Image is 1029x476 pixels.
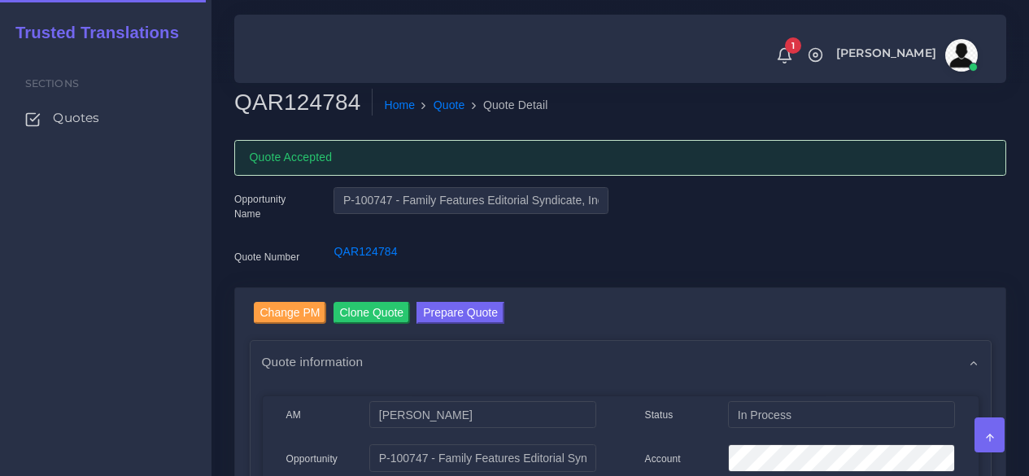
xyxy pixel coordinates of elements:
[53,109,99,127] span: Quotes
[416,302,504,328] a: Prepare Quote
[828,39,983,72] a: [PERSON_NAME]avatar
[945,39,978,72] img: avatar
[234,140,1006,176] div: Quote Accepted
[286,408,301,422] label: AM
[4,20,179,46] a: Trusted Translations
[384,97,415,114] a: Home
[416,302,504,324] button: Prepare Quote
[334,245,397,258] a: QAR124784
[12,101,199,135] a: Quotes
[785,37,801,54] span: 1
[465,97,548,114] li: Quote Detail
[234,192,309,221] label: Opportunity Name
[645,452,681,466] label: Account
[286,452,338,466] label: Opportunity
[254,302,327,324] input: Change PM
[4,23,179,42] h2: Trusted Translations
[262,352,364,371] span: Quote information
[836,47,936,59] span: [PERSON_NAME]
[645,408,674,422] label: Status
[234,89,373,116] h2: QAR124784
[434,97,465,114] a: Quote
[770,46,799,64] a: 1
[334,302,411,324] input: Clone Quote
[251,341,991,382] div: Quote information
[234,250,299,264] label: Quote Number
[25,77,79,90] span: Sections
